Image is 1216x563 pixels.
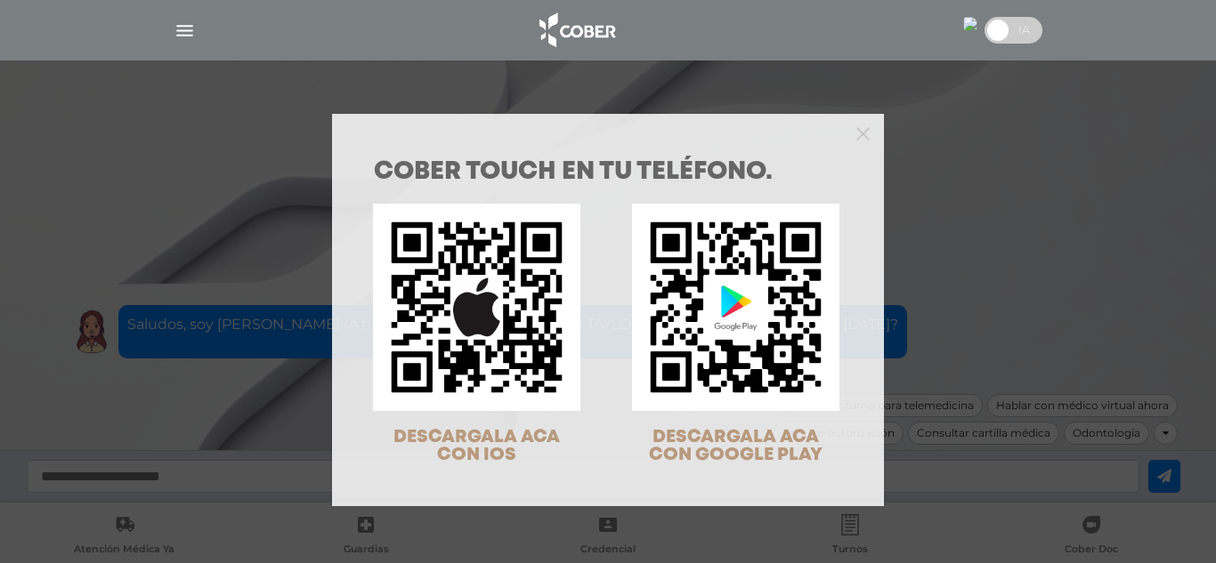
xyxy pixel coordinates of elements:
[393,429,560,463] span: DESCARGALA ACA CON IOS
[856,125,870,141] button: Close
[374,160,842,185] h1: COBER TOUCH en tu teléfono.
[649,429,823,463] span: DESCARGALA ACA CON GOOGLE PLAY
[373,204,580,411] img: qr-code
[632,204,839,411] img: qr-code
